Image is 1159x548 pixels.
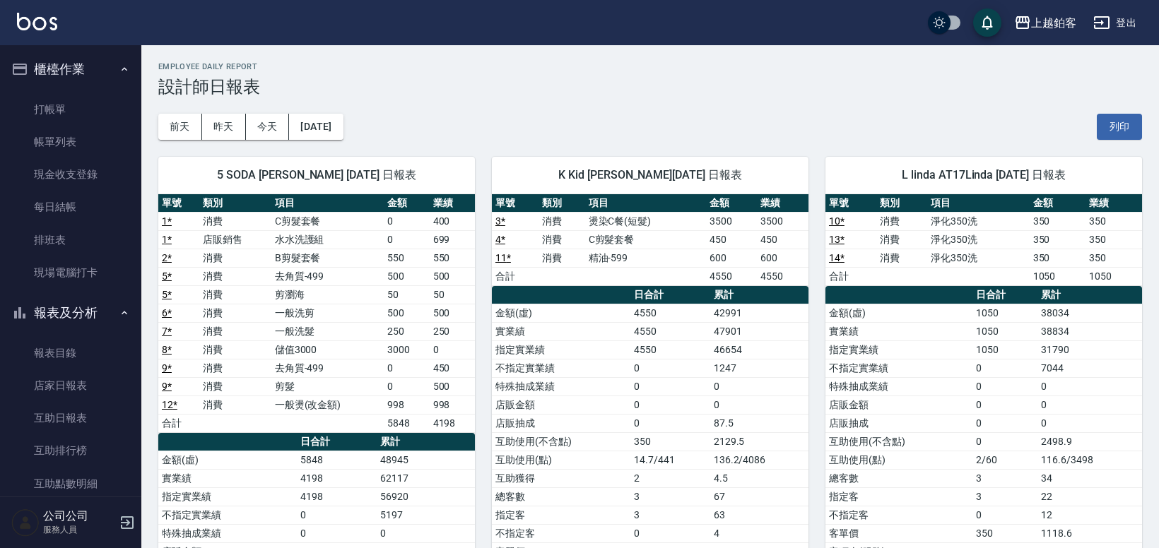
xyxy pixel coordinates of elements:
td: B剪髮套餐 [271,249,384,267]
td: 剪瀏海 [271,285,384,304]
td: 4550 [630,322,710,340]
td: 特殊抽成業績 [825,377,972,395]
td: 互助獲得 [492,469,630,487]
td: 淨化350洗 [927,230,1029,249]
td: 實業績 [492,322,630,340]
td: 精油-599 [585,249,706,267]
button: 上越鉑客 [1008,8,1082,37]
td: 350 [1086,212,1142,230]
td: 350 [972,524,1037,542]
td: 0 [630,377,710,395]
th: 金額 [384,194,429,213]
td: 42991 [710,304,808,322]
th: 單號 [492,194,539,213]
td: 350 [1030,212,1086,230]
a: 店家日報表 [6,369,136,402]
button: 列印 [1097,114,1142,140]
td: 儲值3000 [271,340,384,359]
td: 1050 [1030,267,1086,285]
td: 3 [630,506,710,524]
td: 金額(虛) [492,304,630,322]
th: 業績 [430,194,475,213]
td: 500 [384,304,429,322]
td: 消費 [199,377,271,395]
td: 3 [972,469,1037,487]
a: 互助點數明細 [6,467,136,500]
button: 昨天 [202,114,246,140]
td: 0 [430,340,475,359]
td: 1050 [972,304,1037,322]
p: 服務人員 [43,523,115,536]
th: 金額 [1030,194,1086,213]
span: 5 SODA [PERSON_NAME] [DATE] 日報表 [175,168,458,182]
td: 3 [972,487,1037,506]
td: 4198 [297,469,377,487]
td: 去角質-499 [271,267,384,285]
td: 金額(虛) [158,451,297,469]
td: 500 [384,267,429,285]
td: 0 [972,506,1037,524]
td: 去角質-499 [271,359,384,377]
th: 日合計 [630,286,710,304]
a: 排班表 [6,224,136,256]
td: 56920 [377,487,475,506]
th: 單號 [825,194,876,213]
td: 2/60 [972,451,1037,469]
td: 0 [1037,395,1142,414]
td: 500 [430,377,475,395]
td: 4550 [757,267,808,285]
td: 550 [384,249,429,267]
td: 4 [710,524,808,542]
td: 400 [430,212,475,230]
td: 總客數 [492,487,630,506]
td: 互助使用(點) [825,451,972,469]
td: 1118.6 [1037,524,1142,542]
a: 每日結帳 [6,191,136,223]
td: 5197 [377,506,475,524]
th: 日合計 [972,286,1037,304]
td: 互助使用(不含點) [492,432,630,451]
td: 350 [1030,230,1086,249]
th: 項目 [585,194,706,213]
a: 報表目錄 [6,337,136,369]
td: 136.2/4086 [710,451,808,469]
td: 67 [710,487,808,506]
td: 0 [630,359,710,377]
th: 類別 [539,194,585,213]
td: 34 [1037,469,1142,487]
td: 客單價 [825,524,972,542]
td: 一般洗髮 [271,322,384,340]
td: 998 [384,395,429,414]
td: 500 [430,304,475,322]
span: L linda AT17Linda [DATE] 日報表 [842,168,1125,182]
span: K Kid [PERSON_NAME][DATE] 日報表 [509,168,792,182]
td: 31790 [1037,340,1142,359]
td: 14.7/441 [630,451,710,469]
td: 互助使用(點) [492,451,630,469]
a: 現場電腦打卡 [6,256,136,289]
td: 3500 [757,212,808,230]
td: 互助使用(不含點) [825,432,972,451]
td: 5848 [384,414,429,432]
td: 1247 [710,359,808,377]
td: 不指定實業績 [492,359,630,377]
td: 450 [757,230,808,249]
td: 2129.5 [710,432,808,451]
td: 消費 [539,249,585,267]
td: 一般洗剪 [271,304,384,322]
button: save [973,8,1001,37]
th: 累計 [1037,286,1142,304]
td: 38834 [1037,322,1142,340]
td: 水水洗護組 [271,230,384,249]
td: C剪髮套餐 [271,212,384,230]
td: 不指定客 [825,506,972,524]
td: 2 [630,469,710,487]
a: 互助日報表 [6,402,136,434]
td: 0 [710,395,808,414]
td: 1050 [1086,267,1142,285]
td: 699 [430,230,475,249]
td: 46654 [710,340,808,359]
td: 500 [430,267,475,285]
td: 消費 [539,212,585,230]
td: 消費 [199,340,271,359]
